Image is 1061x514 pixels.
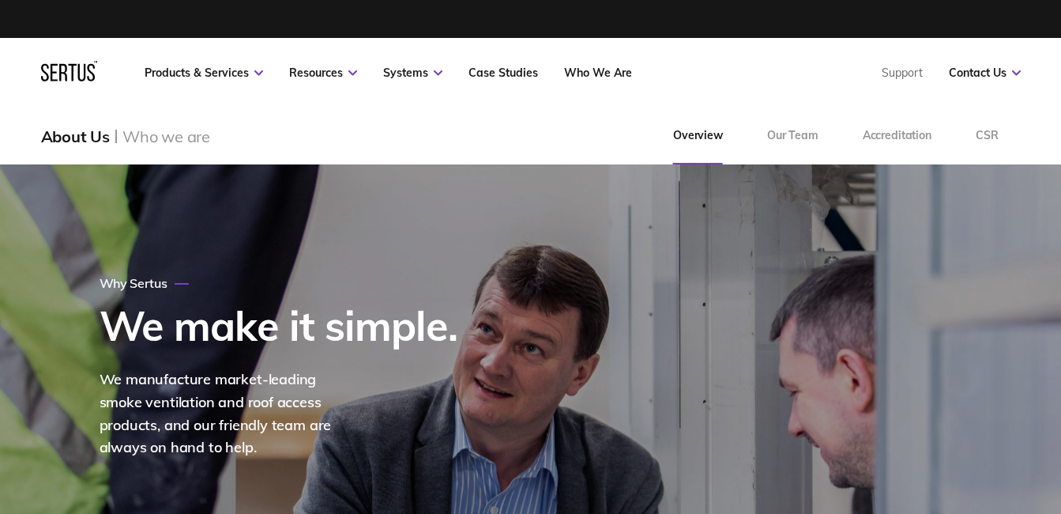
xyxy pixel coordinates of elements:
a: Products & Services [145,66,263,80]
a: Who We Are [564,66,632,80]
iframe: Chat Widget [777,331,1061,514]
div: About Us [41,127,110,146]
a: Accreditation [841,108,954,164]
div: Why Sertus [100,275,190,291]
a: Resources [289,66,357,80]
a: Our Team [745,108,841,164]
a: CSR [954,108,1021,164]
div: We manufacture market-leading smoke ventilation and roof access products, and our friendly team a... [100,368,360,459]
a: Support [882,66,923,80]
a: Systems [383,66,442,80]
a: Case Studies [468,66,538,80]
h1: We make it simple. [100,303,457,348]
div: Who we are [122,127,210,146]
a: Contact Us [949,66,1021,80]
